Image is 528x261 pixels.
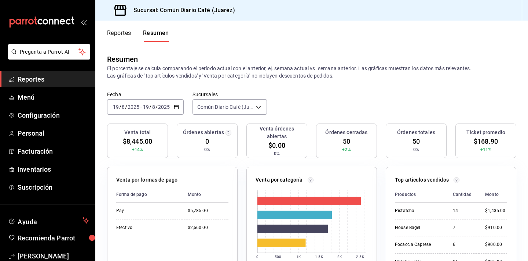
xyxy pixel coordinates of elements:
[107,54,138,65] div: Resumen
[121,104,125,110] input: --
[268,140,285,150] span: $0.00
[395,176,449,184] p: Top artículos vendidos
[256,255,258,259] text: 0
[250,125,304,140] h3: Venta órdenes abiertas
[116,187,182,203] th: Forma de pago
[143,29,169,42] button: Resumen
[256,176,303,184] p: Venta por categoría
[204,146,210,153] span: 0%
[128,6,235,15] h3: Sucursal: Común Diario Café (Juaréz)
[119,104,121,110] span: /
[155,104,158,110] span: /
[479,187,507,203] th: Monto
[356,255,364,259] text: 2.5K
[20,48,79,56] span: Pregunta a Parrot AI
[107,29,169,42] div: navigation tabs
[480,146,492,153] span: +11%
[124,129,151,136] h3: Venta total
[413,146,419,153] span: 0%
[81,19,87,25] button: open_drawer_menu
[188,208,228,214] div: $5,785.00
[274,150,280,157] span: 0%
[342,146,351,153] span: +2%
[395,225,441,231] div: House Bagel
[132,146,143,153] span: +14%
[158,104,170,110] input: ----
[140,104,142,110] span: -
[395,208,441,214] div: Pistatcha
[192,92,267,97] label: Sucursales
[453,242,473,248] div: 6
[18,251,89,261] span: [PERSON_NAME]
[182,187,228,203] th: Monto
[18,164,89,174] span: Inventarios
[152,104,155,110] input: --
[18,74,89,84] span: Reportes
[123,136,152,146] span: $8,445.00
[116,176,177,184] p: Venta por formas de pago
[197,103,253,111] span: Común Diario Café (Juaréz)
[127,104,140,110] input: ----
[107,29,131,42] button: Reportes
[18,182,89,192] span: Suscripción
[343,136,350,146] span: 50
[116,225,176,231] div: Efectivo
[337,255,342,259] text: 2K
[18,233,89,243] span: Recomienda Parrot
[205,136,209,146] span: 0
[188,225,228,231] div: $2,660.00
[485,225,507,231] div: $910.00
[453,208,473,214] div: 14
[325,129,367,136] h3: Órdenes cerradas
[107,92,184,97] label: Fecha
[18,146,89,156] span: Facturación
[447,187,479,203] th: Cantidad
[18,128,89,138] span: Personal
[116,208,176,214] div: Pay
[18,110,89,120] span: Configuración
[275,255,281,259] text: 500
[18,92,89,102] span: Menú
[395,242,441,248] div: Focaccia Caprese
[395,187,447,203] th: Productos
[397,129,435,136] h3: Órdenes totales
[466,129,505,136] h3: Ticket promedio
[113,104,119,110] input: --
[485,208,507,214] div: $1,435.00
[8,44,90,60] button: Pregunta a Parrot AI
[453,225,473,231] div: 7
[107,65,516,79] p: El porcentaje se calcula comparando el período actual con el anterior, ej. semana actual vs. sema...
[125,104,127,110] span: /
[296,255,301,259] text: 1K
[183,129,224,136] h3: Órdenes abiertas
[315,255,323,259] text: 1.5K
[5,53,90,61] a: Pregunta a Parrot AI
[149,104,151,110] span: /
[412,136,420,146] span: 50
[485,242,507,248] div: $900.00
[143,104,149,110] input: --
[18,216,80,225] span: Ayuda
[474,136,498,146] span: $168.90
